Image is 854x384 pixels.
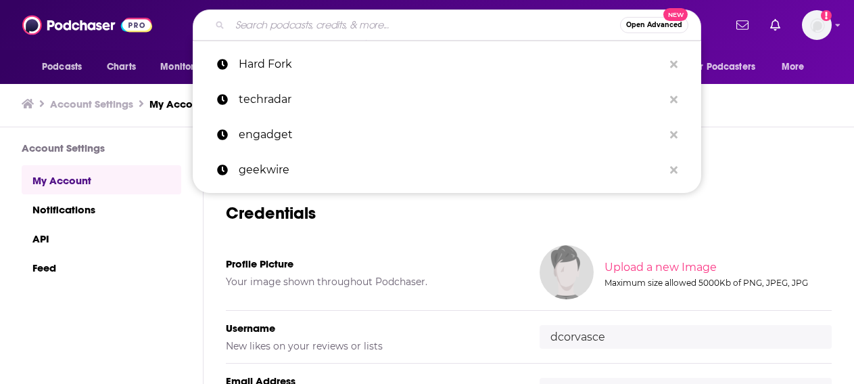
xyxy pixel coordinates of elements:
[239,152,663,188] p: geekwire
[149,98,208,110] a: My Account
[731,14,754,37] a: Show notifications dropdown
[239,82,663,117] p: techradar
[193,9,701,41] div: Search podcasts, credits, & more...
[802,10,832,40] span: Logged in as dcorvasce
[22,165,181,194] a: My Account
[22,12,152,38] img: Podchaser - Follow, Share and Rate Podcasts
[193,117,701,152] a: engadget
[540,325,832,349] input: username
[604,278,829,288] div: Maximum size allowed 5000Kb of PNG, JPEG, JPG
[802,10,832,40] img: User Profile
[226,202,832,223] h3: Credentials
[663,8,688,21] span: New
[226,322,518,335] h5: Username
[22,253,181,282] a: Feed
[765,14,786,37] a: Show notifications dropdown
[193,152,701,188] a: geekwire
[540,245,594,299] img: Your profile image
[22,142,181,154] h3: Account Settings
[226,257,518,270] h5: Profile Picture
[107,58,136,77] span: Charts
[160,58,208,77] span: Monitoring
[626,22,682,28] span: Open Advanced
[239,47,663,82] p: Hard Fork
[239,117,663,152] p: engadget
[226,276,518,288] h5: Your image shown throughout Podchaser.
[193,47,701,82] a: Hard Fork
[782,58,805,77] span: More
[682,54,775,80] button: open menu
[22,223,181,253] a: API
[821,10,832,21] svg: Add a profile image
[230,14,620,36] input: Search podcasts, credits, & more...
[50,98,133,110] a: Account Settings
[32,54,99,80] button: open menu
[802,10,832,40] button: Show profile menu
[772,54,822,80] button: open menu
[226,340,518,352] h5: New likes on your reviews or lists
[42,58,82,77] span: Podcasts
[22,194,181,223] a: Notifications
[193,82,701,117] a: techradar
[98,54,144,80] a: Charts
[620,17,688,33] button: Open AdvancedNew
[151,54,226,80] button: open menu
[690,58,755,77] span: For Podcasters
